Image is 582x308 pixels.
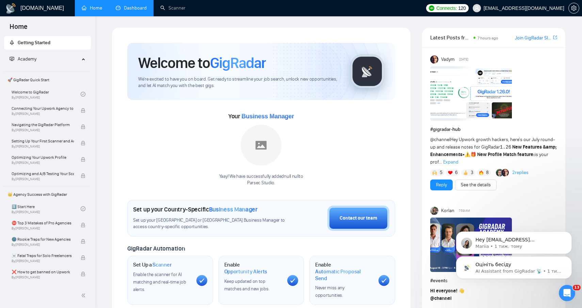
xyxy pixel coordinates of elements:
img: Vadym [430,55,438,64]
img: Korlan [430,207,438,215]
h1: Set Up a [133,261,172,268]
span: Getting Started [18,40,50,46]
a: Join GigRadar Slack Community [515,34,552,42]
span: Connecting Your Upwork Agency to GigRadar [12,105,74,112]
span: By [PERSON_NAME] [12,226,74,230]
img: upwork-logo.png [429,5,434,11]
span: check-circle [81,92,85,97]
span: Your [228,113,294,120]
span: Expand [443,159,458,165]
span: lock [81,124,85,129]
span: By [PERSON_NAME] [12,177,74,181]
span: Vadym [441,56,455,63]
img: gigradar-logo.png [350,54,384,88]
span: ⛔ Top 3 Mistakes of Pro Agencies [12,220,74,226]
span: Optimizing Your Upwork Profile [12,154,74,161]
img: 👍 [463,170,468,175]
span: Home [4,22,33,36]
span: Keep updated on top matches and new jobs. [224,278,270,292]
a: 1️⃣ Start HereBy[PERSON_NAME] [12,201,81,216]
button: Contact our team [327,206,389,231]
span: lock [81,157,85,162]
span: 👑 Agency Success with GigRadar [5,188,90,201]
span: lock [81,223,85,227]
span: GigRadar Automation [127,245,185,252]
span: Academy [18,56,36,62]
span: Setting Up Your First Scanner and Auto-Bidder [12,138,74,144]
a: searchScanner [160,5,185,11]
span: @channel [430,295,452,301]
h1: # events [430,277,557,285]
span: lock [81,272,85,276]
span: [DATE] [459,56,468,63]
button: See the details [455,179,497,190]
span: ⚠️ [465,152,470,157]
h1: Enable [315,261,373,281]
p: Parsec Studio . [219,180,303,186]
span: setting [569,5,579,11]
span: fund-projection-screen [10,56,14,61]
a: Reply [436,181,447,189]
a: 2replies [512,169,529,176]
span: lock [81,108,85,113]
img: ❤️ [448,170,453,175]
h1: Welcome to [138,54,266,72]
span: 6 [455,169,458,176]
a: Welcome to GigRadarBy[PERSON_NAME] [12,87,81,102]
span: By [PERSON_NAME] [12,128,74,132]
strong: New Profile Match feature: [477,152,535,157]
span: Scanner [152,261,172,268]
span: Enable the scanner for AI matching and real-time job alerts. [133,272,186,292]
span: Set up your [GEOGRAPHIC_DATA] or [GEOGRAPHIC_DATA] Business Manager to access country-specific op... [133,217,287,230]
a: export [553,34,557,41]
span: By [PERSON_NAME] [12,144,74,149]
span: lock [81,141,85,146]
span: ❌ How to get banned on Upwork [12,269,74,275]
iframe: Intercom live chat [559,285,575,301]
div: Contact our team [340,215,377,222]
span: 🌚 Rookie Traps for New Agencies [12,236,74,243]
span: Automatic Proposal Send [315,268,373,281]
span: 🎁 [470,152,476,157]
span: Business Manager [241,113,294,120]
span: By [PERSON_NAME] [12,161,74,165]
h1: # gigradar-hub [430,126,557,133]
span: 8 [486,169,489,176]
span: Navigating the GigRadar Platform [12,121,74,128]
img: logo [5,3,16,14]
a: See the details [461,181,491,189]
span: Latest Posts from the GigRadar Community [430,33,471,42]
img: F09ASNL5WRY-GR%20Academy%20-%20Tamara%20Levit.png [430,218,512,272]
span: We're excited to have you on board. Get ready to streamline your job search, unlock new opportuni... [138,76,339,89]
span: 🚀 GigRadar Quick Start [5,73,90,87]
img: F09AC4U7ATU-image.png [430,66,512,121]
span: By [PERSON_NAME] [12,275,74,279]
span: Connects: [436,4,457,12]
div: Yaay! We have successfully added null null to [219,173,303,186]
span: check-circle [81,206,85,211]
button: Reply [430,179,453,190]
span: lock [81,255,85,260]
span: Never miss any opportunities. [315,285,344,298]
a: homeHome [82,5,102,11]
span: Business Manager [209,206,258,213]
span: lock [81,239,85,244]
img: 🔥 [479,170,484,175]
img: Alex B [496,169,503,176]
span: 13 [573,285,581,290]
span: 👋 [458,288,464,294]
strong: Hi everyone! [430,288,457,294]
span: By [PERSON_NAME] [12,243,74,247]
li: Getting Started [4,36,91,50]
span: @channel [430,137,450,142]
span: lock [81,173,85,178]
span: Opportunity Alerts [224,268,268,275]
